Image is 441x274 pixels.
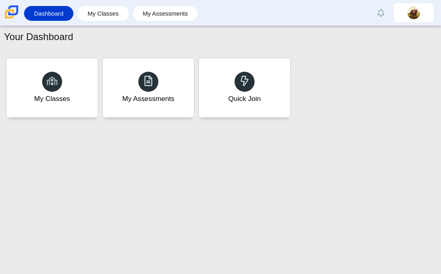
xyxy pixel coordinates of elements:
[102,58,194,118] a: My Assessments
[198,58,291,118] a: Quick Join
[3,4,20,20] img: Carmen School of Science & Technology
[28,6,69,21] a: Dashboard
[372,4,390,22] a: Alerts
[3,15,20,22] a: Carmen School of Science & Technology
[137,6,194,21] a: My Assessments
[122,94,174,104] div: My Assessments
[4,30,73,44] h1: Your Dashboard
[229,94,261,104] div: Quick Join
[81,6,125,21] a: My Classes
[407,6,420,19] img: elaiyah.hair.BYonOH
[34,94,70,104] div: My Classes
[394,3,434,22] a: elaiyah.hair.BYonOH
[6,58,98,118] a: My Classes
